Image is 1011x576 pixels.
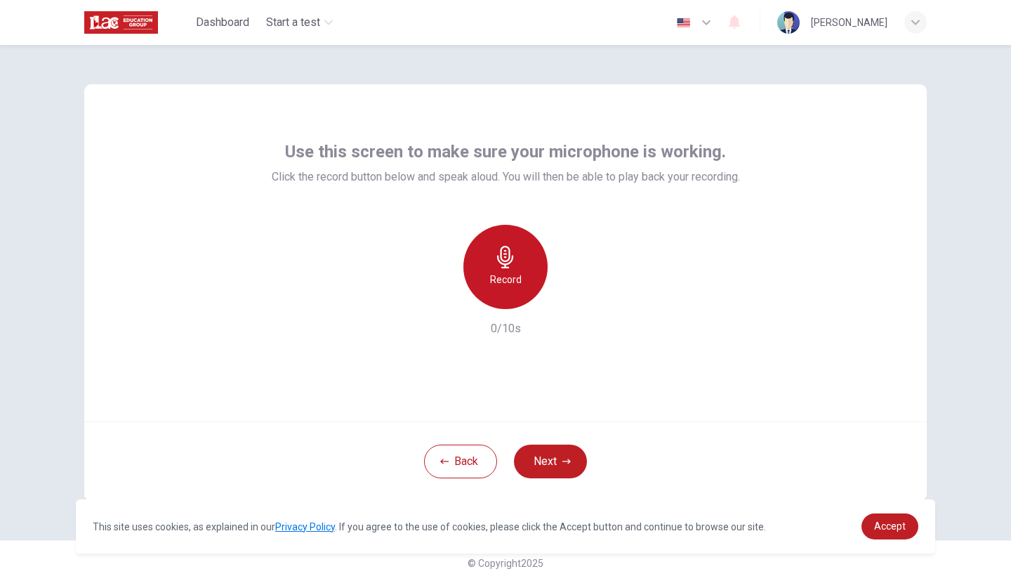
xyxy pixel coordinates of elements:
[424,445,497,478] button: Back
[275,521,335,532] a: Privacy Policy
[84,8,158,37] img: ILAC logo
[514,445,587,478] button: Next
[874,521,906,532] span: Accept
[811,14,887,31] div: [PERSON_NAME]
[490,271,522,288] h6: Record
[260,10,338,35] button: Start a test
[491,320,521,337] h6: 0/10s
[84,8,190,37] a: ILAC logo
[463,225,548,309] button: Record
[468,558,543,569] span: © Copyright 2025
[861,513,918,539] a: dismiss cookie message
[190,10,255,35] button: Dashboard
[272,169,740,185] span: Click the record button below and speak aloud. You will then be able to play back your recording.
[675,18,692,28] img: en
[777,11,800,34] img: Profile picture
[76,499,935,554] div: cookieconsent
[285,140,726,163] span: Use this screen to make sure your microphone is working.
[266,14,320,31] span: Start a test
[93,521,766,532] span: This site uses cookies, as explained in our . If you agree to the use of cookies, please click th...
[196,14,249,31] span: Dashboard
